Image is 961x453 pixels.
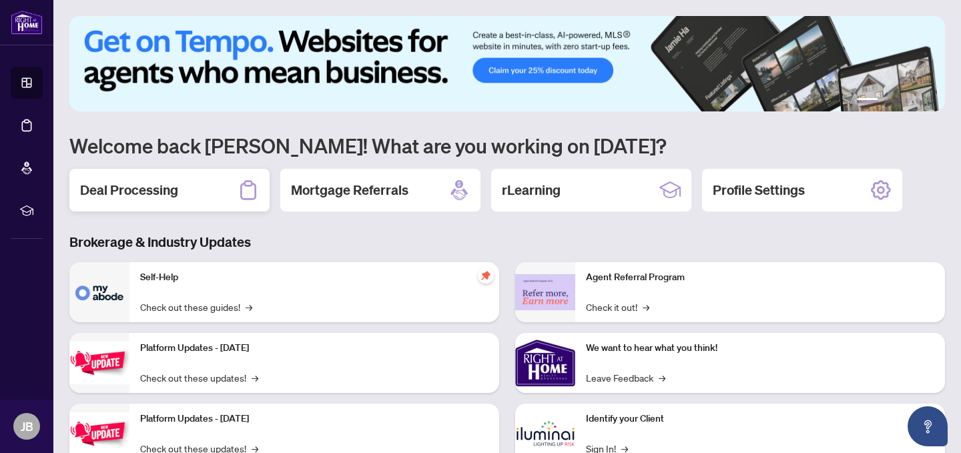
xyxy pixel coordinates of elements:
[140,341,489,356] p: Platform Updates - [DATE]
[246,300,252,314] span: →
[69,233,945,252] h3: Brokerage & Industry Updates
[586,370,665,385] a: Leave Feedback→
[69,262,129,322] img: Self-Help
[586,412,934,426] p: Identify your Client
[586,341,934,356] p: We want to hear what you think!
[515,333,575,393] img: We want to hear what you think!
[252,370,258,385] span: →
[140,370,258,385] a: Check out these updates!→
[926,98,932,103] button: 6
[69,133,945,158] h1: Welcome back [PERSON_NAME]! What are you working on [DATE]?
[80,181,178,199] h2: Deal Processing
[857,98,878,103] button: 1
[643,300,649,314] span: →
[69,16,945,111] img: Slide 0
[659,370,665,385] span: →
[884,98,889,103] button: 2
[478,268,494,284] span: pushpin
[586,300,649,314] a: Check it out!→
[69,342,129,384] img: Platform Updates - July 21, 2025
[291,181,408,199] h2: Mortgage Referrals
[905,98,910,103] button: 4
[713,181,805,199] h2: Profile Settings
[502,181,561,199] h2: rLearning
[908,406,948,446] button: Open asap
[11,10,43,35] img: logo
[515,274,575,311] img: Agent Referral Program
[21,417,33,436] span: JB
[916,98,921,103] button: 5
[140,270,489,285] p: Self-Help
[586,270,934,285] p: Agent Referral Program
[140,300,252,314] a: Check out these guides!→
[140,412,489,426] p: Platform Updates - [DATE]
[894,98,900,103] button: 3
